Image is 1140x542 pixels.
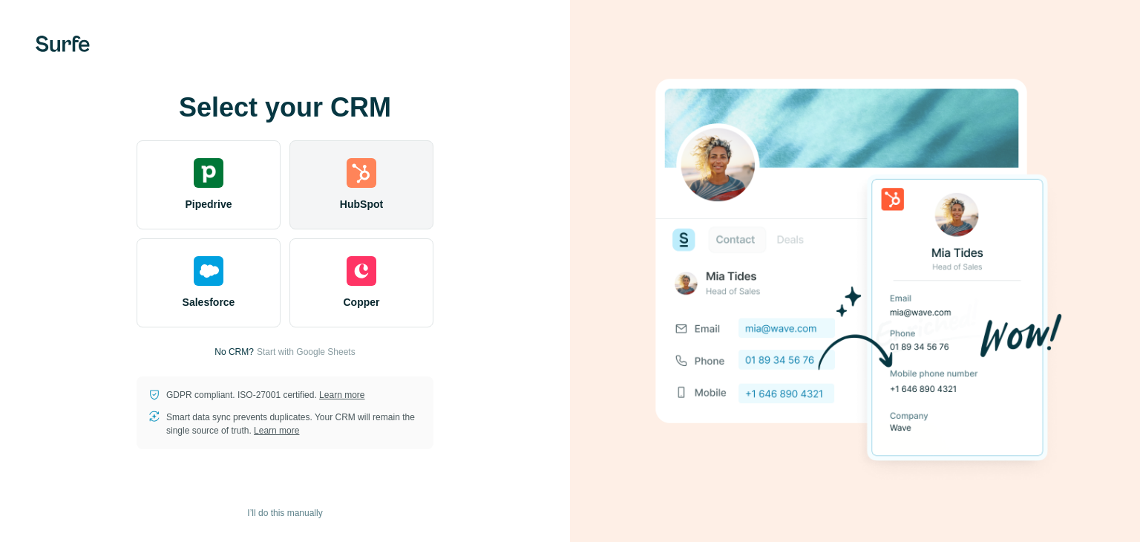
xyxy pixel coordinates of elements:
[344,295,380,310] span: Copper
[183,295,235,310] span: Salesforce
[319,390,364,400] a: Learn more
[254,425,299,436] a: Learn more
[247,506,322,520] span: I’ll do this manually
[347,158,376,188] img: hubspot's logo
[166,388,364,402] p: GDPR compliant. ISO-27001 certified.
[194,256,223,286] img: salesforce's logo
[237,502,332,524] button: I’ll do this manually
[647,56,1063,486] img: HUBSPOT image
[185,197,232,212] span: Pipedrive
[347,256,376,286] img: copper's logo
[166,411,422,437] p: Smart data sync prevents duplicates. Your CRM will remain the single source of truth.
[340,197,383,212] span: HubSpot
[257,345,356,359] button: Start with Google Sheets
[36,36,90,52] img: Surfe's logo
[214,345,254,359] p: No CRM?
[137,93,433,123] h1: Select your CRM
[194,158,223,188] img: pipedrive's logo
